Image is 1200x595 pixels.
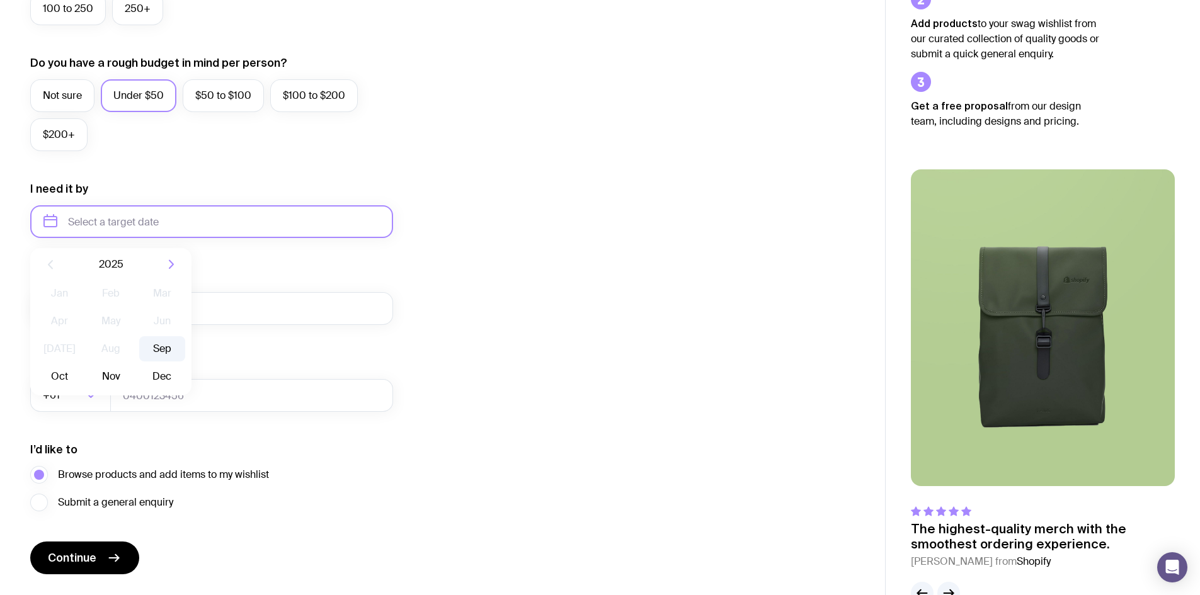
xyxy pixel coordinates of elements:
button: Oct [37,364,83,389]
button: Aug [88,336,134,361]
p: The highest-quality merch with the smoothest ordering experience. [911,521,1175,552]
strong: Get a free proposal [911,100,1008,111]
button: Feb [88,281,134,306]
input: 0400123456 [110,379,393,412]
label: $200+ [30,118,88,151]
label: $100 to $200 [270,79,358,112]
span: Shopify [1017,555,1051,568]
button: Jan [37,281,83,306]
button: Apr [37,309,83,334]
cite: [PERSON_NAME] from [911,554,1175,569]
label: I need it by [30,181,88,196]
div: Search for option [30,379,111,412]
span: +61 [43,379,62,412]
span: Browse products and add items to my wishlist [58,467,269,482]
button: Continue [30,541,139,574]
input: you@email.com [30,292,393,325]
button: Jun [139,309,185,334]
strong: Add products [911,18,978,29]
span: Submit a general enquiry [58,495,173,510]
span: Continue [48,550,96,565]
label: I’d like to [30,442,77,457]
button: Mar [139,281,185,306]
p: from our design team, including designs and pricing. [911,98,1100,129]
span: 2025 [99,257,123,272]
input: Select a target date [30,205,393,238]
label: Do you have a rough budget in mind per person? [30,55,287,71]
label: Not sure [30,79,94,112]
button: Sep [139,336,185,361]
button: Dec [139,364,185,389]
input: Search for option [62,379,82,412]
p: to your swag wishlist from our curated collection of quality goods or submit a quick general enqu... [911,16,1100,62]
div: Open Intercom Messenger [1157,552,1187,582]
button: Nov [88,364,134,389]
button: [DATE] [37,336,83,361]
label: $50 to $100 [183,79,264,112]
button: May [88,309,134,334]
label: Under $50 [101,79,176,112]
